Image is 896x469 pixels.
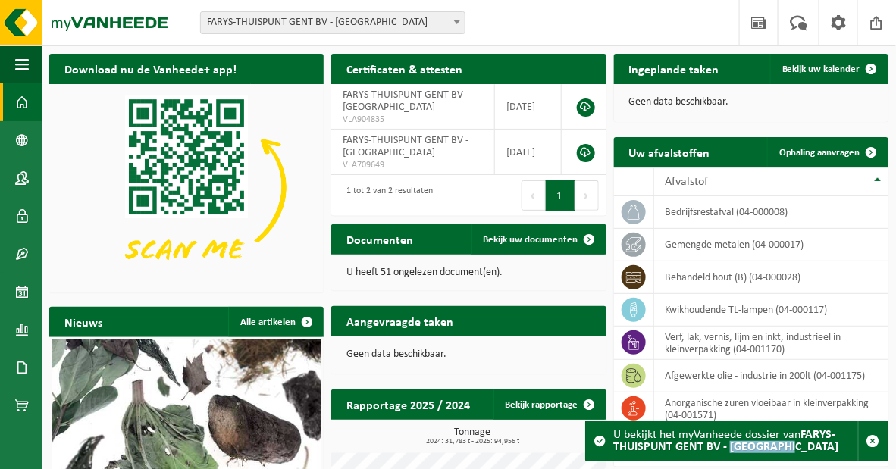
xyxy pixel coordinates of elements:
span: FARYS-THUISPUNT GENT BV - [GEOGRAPHIC_DATA] [343,89,468,113]
td: behandeld hout (B) (04-000028) [654,261,888,294]
h2: Nieuws [49,307,117,336]
span: 2024: 31,783 t - 2025: 94,956 t [339,438,606,446]
span: Afvalstof [666,176,709,188]
h2: Ingeplande taken [614,54,735,83]
span: Bekijk uw documenten [484,235,578,245]
span: FARYS-THUISPUNT GENT BV - [GEOGRAPHIC_DATA] [343,135,468,158]
td: gemengde metalen (04-000017) [654,229,888,261]
div: U bekijkt het myVanheede dossier van [613,421,858,461]
button: Previous [522,180,546,211]
img: Download de VHEPlus App [49,84,324,290]
span: Bekijk uw kalender [782,64,860,74]
a: Ophaling aanvragen [767,137,887,167]
p: Geen data beschikbaar. [629,97,873,108]
h2: Rapportage 2025 / 2024 [331,389,485,419]
span: VLA904835 [343,114,483,126]
td: anorganische zuren vloeibaar in kleinverpakking (04-001571) [654,392,888,426]
a: Alle artikelen [228,307,322,337]
div: 1 tot 2 van 2 resultaten [339,179,433,212]
a: Bekijk uw kalender [770,54,887,84]
span: VLA709649 [343,159,483,171]
h2: Aangevraagde taken [331,306,468,336]
h3: Tonnage [339,427,606,446]
td: kwikhoudende TL-lampen (04-000117) [654,294,888,327]
h2: Uw afvalstoffen [614,137,725,167]
span: FARYS-THUISPUNT GENT BV - MARIAKERKE [201,12,465,33]
button: Next [575,180,599,211]
h2: Download nu de Vanheede+ app! [49,54,252,83]
p: Geen data beschikbaar. [346,349,591,360]
span: Ophaling aanvragen [779,148,860,158]
td: bedrijfsrestafval (04-000008) [654,196,888,229]
p: U heeft 51 ongelezen document(en). [346,267,591,278]
td: [DATE] [495,84,561,130]
a: Bekijk rapportage [493,389,605,420]
td: afgewerkte olie - industrie in 200lt (04-001175) [654,360,888,392]
strong: FARYS-THUISPUNT GENT BV - [GEOGRAPHIC_DATA] [613,429,838,453]
td: [DATE] [495,130,561,175]
h2: Certificaten & attesten [331,54,478,83]
button: 1 [546,180,575,211]
h2: Documenten [331,224,428,254]
td: verf, lak, vernis, lijm en inkt, industrieel in kleinverpakking (04-001170) [654,327,888,360]
a: Bekijk uw documenten [471,224,605,255]
span: FARYS-THUISPUNT GENT BV - MARIAKERKE [200,11,465,34]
